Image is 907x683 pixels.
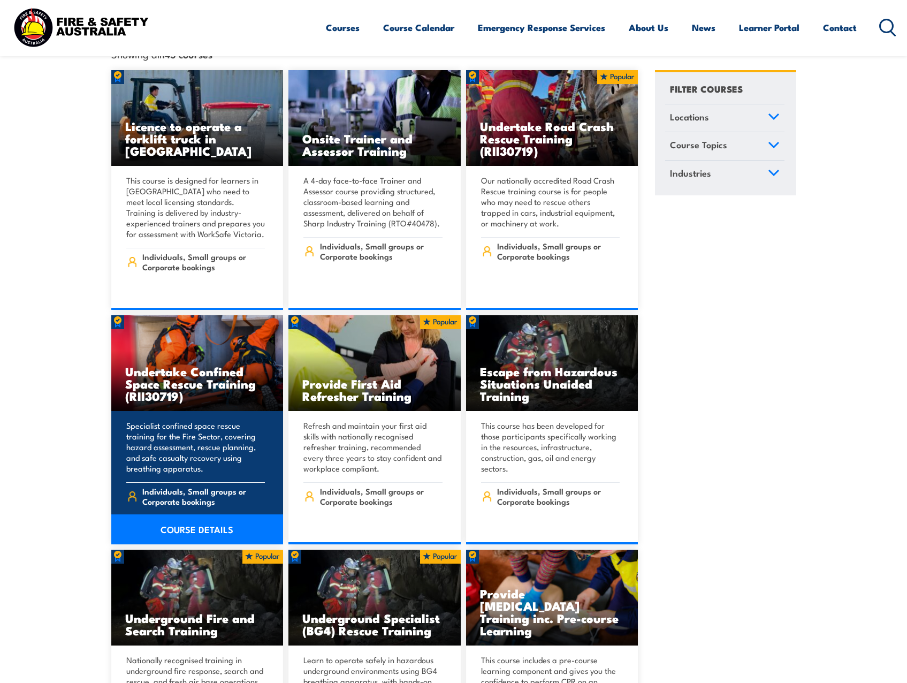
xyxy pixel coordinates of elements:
a: Undertake Road Crash Rescue Training (RII30719) [466,70,638,166]
a: Underground Fire and Search Training [111,550,284,646]
a: COURSE DETAILS [111,514,284,544]
img: Road Crash Rescue Training [466,70,638,166]
p: This course is designed for learners in [GEOGRAPHIC_DATA] who need to meet local licensing standa... [126,175,265,239]
span: Locations [670,110,709,124]
span: Industries [670,166,711,180]
img: Low Voltage Rescue and Provide CPR [466,550,638,646]
h3: Provide First Aid Refresher Training [302,377,447,402]
p: Refresh and maintain your first aid skills with nationally recognised refresher training, recomme... [303,420,443,474]
span: Course Topics [670,138,727,152]
a: Courses [326,13,360,42]
p: Specialist confined space rescue training for the Fire Sector, covering hazard assessment, rescue... [126,420,265,474]
a: Course Topics [665,132,784,160]
span: Individuals, Small groups or Corporate bookings [497,241,620,261]
a: Industries [665,161,784,188]
p: A 4-day face-to-face Trainer and Assessor course providing structured, classroom-based learning a... [303,175,443,229]
h3: Escape from Hazardous Situations Unaided Training [480,365,624,402]
a: Locations [665,104,784,132]
p: Our nationally accredited Road Crash Rescue training course is for people who may need to rescue ... [481,175,620,229]
a: About Us [629,13,668,42]
h3: Underground Fire and Search Training [125,612,270,636]
span: Individuals, Small groups or Corporate bookings [320,241,443,261]
span: Showing all [111,48,212,59]
a: Emergency Response Services [478,13,605,42]
h3: Onsite Trainer and Assessor Training [302,132,447,157]
span: Individuals, Small groups or Corporate bookings [142,252,265,272]
h3: Licence to operate a forklift truck in [GEOGRAPHIC_DATA] [125,120,270,157]
img: Undertake Confined Space Rescue Training (non Fire-Sector) (2) [111,315,284,412]
a: Contact [823,13,857,42]
span: Individuals, Small groups or Corporate bookings [497,486,620,506]
a: Provide First Aid Refresher Training [288,315,461,412]
a: Underground Specialist (BG4) Rescue Training [288,550,461,646]
img: Underground mine rescue [466,315,638,412]
h4: FILTER COURSES [670,81,743,96]
h3: Provide [MEDICAL_DATA] Training inc. Pre-course Learning [480,587,624,636]
span: Individuals, Small groups or Corporate bookings [142,486,265,506]
h3: Undertake Road Crash Rescue Training (RII30719) [480,120,624,157]
img: Underground mine rescue [288,550,461,646]
a: Course Calendar [383,13,454,42]
img: Underground mine rescue [111,550,284,646]
img: Provide First Aid (Blended Learning) [288,315,461,412]
a: Provide [MEDICAL_DATA] Training inc. Pre-course Learning [466,550,638,646]
a: Escape from Hazardous Situations Unaided Training [466,315,638,412]
span: Individuals, Small groups or Corporate bookings [320,486,443,506]
h3: Underground Specialist (BG4) Rescue Training [302,612,447,636]
a: News [692,13,715,42]
a: Learner Portal [739,13,799,42]
a: Licence to operate a forklift truck in [GEOGRAPHIC_DATA] [111,70,284,166]
img: Safety For Leaders [288,70,461,166]
img: Licence to operate a forklift truck Training [111,70,284,166]
p: This course has been developed for those participants specifically working in the resources, infr... [481,420,620,474]
a: Undertake Confined Space Rescue Training (RII30719) [111,315,284,412]
h3: Undertake Confined Space Rescue Training (RII30719) [125,365,270,402]
a: Onsite Trainer and Assessor Training [288,70,461,166]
